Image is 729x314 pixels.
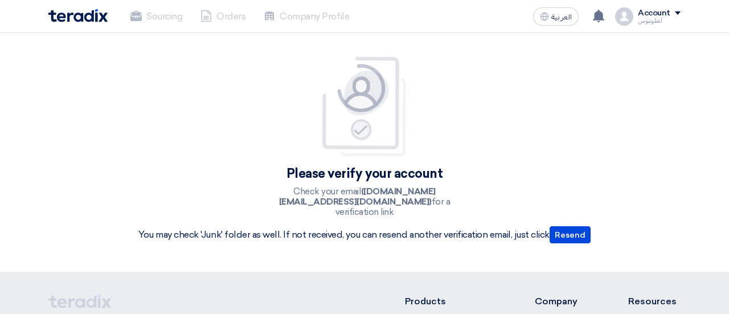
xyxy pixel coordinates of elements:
[628,295,681,308] li: Resources
[138,167,591,181] h4: Please verify your account
[405,295,501,308] li: Products
[615,7,633,26] img: profile_test.png
[638,18,681,24] div: انطونيوس
[535,295,594,308] li: Company
[138,226,591,243] p: You may check 'Junk' folder as well. If not received, you can resend another verification email, ...
[262,186,467,217] p: Check your email for a verification link
[550,226,591,243] button: Resend
[319,56,410,158] img: Your account is pending for verification
[279,186,436,207] b: ([DOMAIN_NAME][EMAIL_ADDRESS][DOMAIN_NAME])
[48,9,108,22] img: Teradix logo
[638,9,670,18] div: Account
[533,7,579,26] button: العربية
[551,13,572,21] span: العربية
